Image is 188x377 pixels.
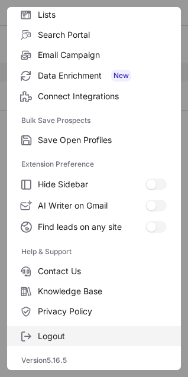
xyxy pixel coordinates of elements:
[7,195,181,216] label: AI Writer on Gmail
[7,174,181,195] label: Hide Sidebar
[38,179,145,190] span: Hide Sidebar
[7,86,181,106] label: Connect Integrations
[21,242,167,261] label: Help & Support
[38,70,167,82] span: Data Enrichment
[7,130,181,150] label: Save Open Profiles
[21,111,167,130] label: Bulk Save Prospects
[7,326,181,346] label: Logout
[7,5,181,25] label: Lists
[7,351,181,370] div: Version 5.16.5
[38,200,145,211] span: AI Writer on Gmail
[38,331,167,342] span: Logout
[7,261,181,281] label: Contact Us
[38,91,167,102] span: Connect Integrations
[7,65,181,86] label: Data Enrichment New
[38,266,167,277] span: Contact Us
[38,9,167,20] span: Lists
[38,30,167,40] span: Search Portal
[7,25,181,45] label: Search Portal
[21,155,167,174] label: Extension Preference
[111,70,131,82] span: New
[38,222,145,232] span: Find leads on any site
[7,281,181,301] label: Knowledge Base
[7,45,181,65] label: Email Campaign
[38,286,167,297] span: Knowledge Base
[7,216,181,238] label: Find leads on any site
[7,301,181,321] label: Privacy Policy
[38,50,167,60] span: Email Campaign
[38,306,167,317] span: Privacy Policy
[38,135,167,145] span: Save Open Profiles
